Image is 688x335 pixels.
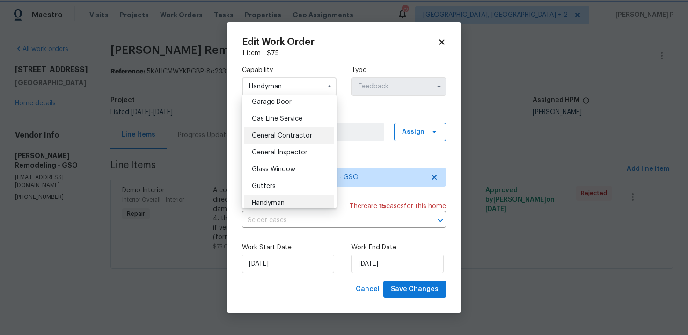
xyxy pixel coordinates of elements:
span: Save Changes [391,284,439,295]
input: M/D/YYYY [351,255,444,273]
button: Open [434,214,447,227]
label: Work Order Manager [242,111,446,120]
span: Glass Window [252,166,295,173]
div: 1 item | [242,49,446,58]
span: Handyman [252,200,285,206]
button: Cancel [352,281,383,298]
span: Cancel [356,284,380,295]
span: [PERSON_NAME] Remodeling - GSO [250,173,425,182]
span: 15 [379,203,386,210]
input: Select... [242,77,337,96]
input: Select... [351,77,446,96]
button: Save Changes [383,281,446,298]
span: Gas Line Service [252,116,302,122]
button: Hide options [324,81,335,92]
span: Assign [402,127,425,137]
label: Work Start Date [242,243,337,252]
button: Show options [433,81,445,92]
span: $ 75 [267,50,279,57]
input: Select cases [242,213,420,228]
span: General Contractor [252,132,312,139]
label: Work End Date [351,243,446,252]
label: Type [351,66,446,75]
label: Capability [242,66,337,75]
label: Trade Partner [242,156,446,166]
h2: Edit Work Order [242,37,438,47]
input: M/D/YYYY [242,255,334,273]
span: There are case s for this home [350,202,446,211]
span: Garage Door [252,99,292,105]
span: Gutters [252,183,276,189]
span: General Inspector [252,149,307,156]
